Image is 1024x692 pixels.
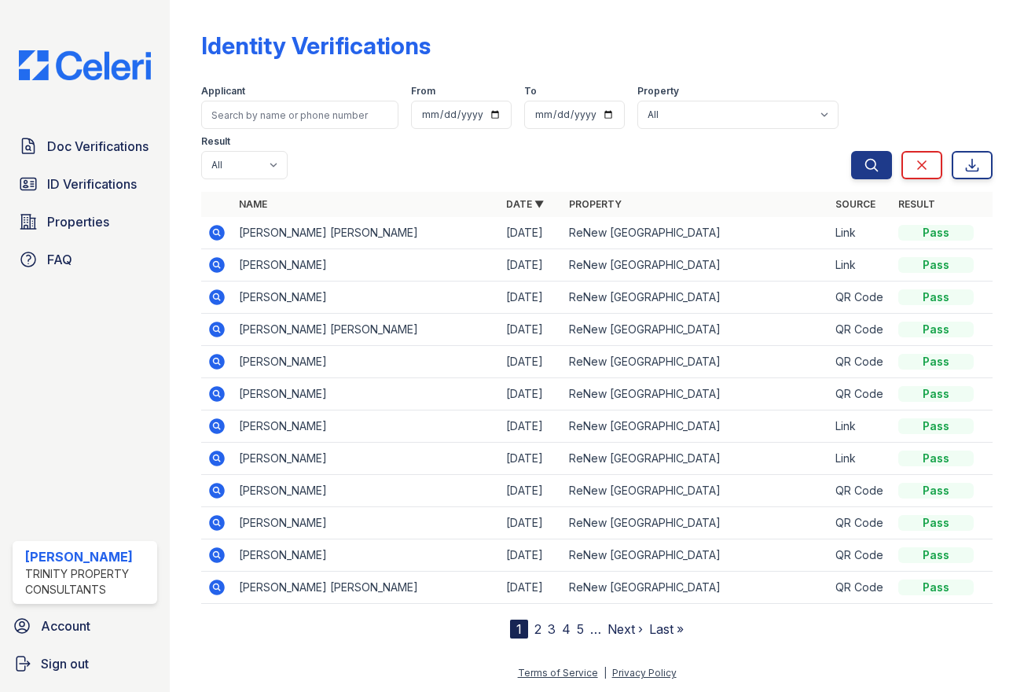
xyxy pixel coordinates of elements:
div: 1 [510,620,528,639]
span: Account [41,617,90,635]
td: [PERSON_NAME] [233,443,500,475]
div: Pass [898,289,974,305]
td: ReNew [GEOGRAPHIC_DATA] [563,443,830,475]
td: QR Code [829,346,892,378]
label: Property [637,85,679,98]
a: Next › [607,621,643,637]
a: Terms of Service [518,667,598,679]
td: QR Code [829,314,892,346]
td: [PERSON_NAME] [233,249,500,282]
span: Doc Verifications [47,137,149,156]
td: Link [829,410,892,443]
td: [PERSON_NAME] [PERSON_NAME] [233,572,500,604]
td: [DATE] [500,507,563,539]
td: [PERSON_NAME] [233,507,500,539]
td: Link [829,249,892,282]
label: Result [201,135,230,148]
a: Doc Verifications [13,131,157,162]
td: Link [829,217,892,249]
span: … [590,620,601,639]
td: ReNew [GEOGRAPHIC_DATA] [563,507,830,539]
span: FAQ [47,250,72,269]
td: QR Code [829,282,892,314]
td: QR Code [829,539,892,572]
label: Applicant [201,85,245,98]
div: Pass [898,418,974,434]
td: ReNew [GEOGRAPHIC_DATA] [563,217,830,249]
div: Pass [898,257,974,273]
td: [PERSON_NAME] [233,378,500,410]
td: ReNew [GEOGRAPHIC_DATA] [563,346,830,378]
div: Pass [898,354,974,370]
div: Pass [898,483,974,499]
a: 5 [577,621,584,637]
a: 4 [562,621,571,637]
div: Pass [898,225,974,241]
td: ReNew [GEOGRAPHIC_DATA] [563,378,830,410]
input: Search by name or phone number [201,101,398,129]
td: ReNew [GEOGRAPHIC_DATA] [563,572,830,604]
td: ReNew [GEOGRAPHIC_DATA] [563,410,830,443]
a: Property [569,198,622,210]
td: [DATE] [500,475,563,507]
td: QR Code [829,572,892,604]
td: ReNew [GEOGRAPHIC_DATA] [563,314,830,346]
td: QR Code [829,378,892,410]
div: Trinity Property Consultants [25,566,151,598]
a: Result [898,198,935,210]
label: To [524,85,537,98]
a: ID Verifications [13,168,157,200]
span: Properties [47,212,109,231]
td: [DATE] [500,314,563,346]
a: 3 [548,621,556,637]
img: CE_Logo_Blue-a8612792a0a2168367f1c8372b55b34899dd931a85d93a1a3d3e32e68fde9ad4.png [6,50,163,80]
td: [DATE] [500,410,563,443]
div: [PERSON_NAME] [25,547,151,566]
a: FAQ [13,244,157,275]
td: ReNew [GEOGRAPHIC_DATA] [563,249,830,282]
td: [PERSON_NAME] [PERSON_NAME] [233,314,500,346]
td: QR Code [829,507,892,539]
div: Pass [898,322,974,337]
div: Pass [898,451,974,466]
div: Pass [898,547,974,563]
td: [PERSON_NAME] [233,346,500,378]
label: From [411,85,435,98]
td: [DATE] [500,249,563,282]
td: [DATE] [500,539,563,572]
td: QR Code [829,475,892,507]
td: [DATE] [500,217,563,249]
a: Account [6,610,163,642]
td: [DATE] [500,282,563,314]
a: Last » [649,621,684,637]
td: ReNew [GEOGRAPHIC_DATA] [563,539,830,572]
td: [PERSON_NAME] [233,282,500,314]
div: Pass [898,515,974,531]
div: Pass [898,386,974,402]
span: ID Verifications [47,175,137,193]
td: [PERSON_NAME] [233,539,500,572]
td: [PERSON_NAME] [PERSON_NAME] [233,217,500,249]
a: Properties [13,206,157,237]
td: Link [829,443,892,475]
a: 2 [534,621,541,637]
div: Pass [898,580,974,595]
td: [PERSON_NAME] [233,410,500,443]
a: Source [835,198,875,210]
div: | [604,667,607,679]
td: [DATE] [500,572,563,604]
span: Sign out [41,654,89,673]
td: ReNew [GEOGRAPHIC_DATA] [563,475,830,507]
td: ReNew [GEOGRAPHIC_DATA] [563,282,830,314]
a: Name [239,198,267,210]
td: [DATE] [500,346,563,378]
td: [DATE] [500,378,563,410]
a: Sign out [6,648,163,679]
a: Privacy Policy [612,667,677,679]
div: Identity Verifications [201,31,431,60]
a: Date ▼ [506,198,544,210]
td: [PERSON_NAME] [233,475,500,507]
td: [DATE] [500,443,563,475]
